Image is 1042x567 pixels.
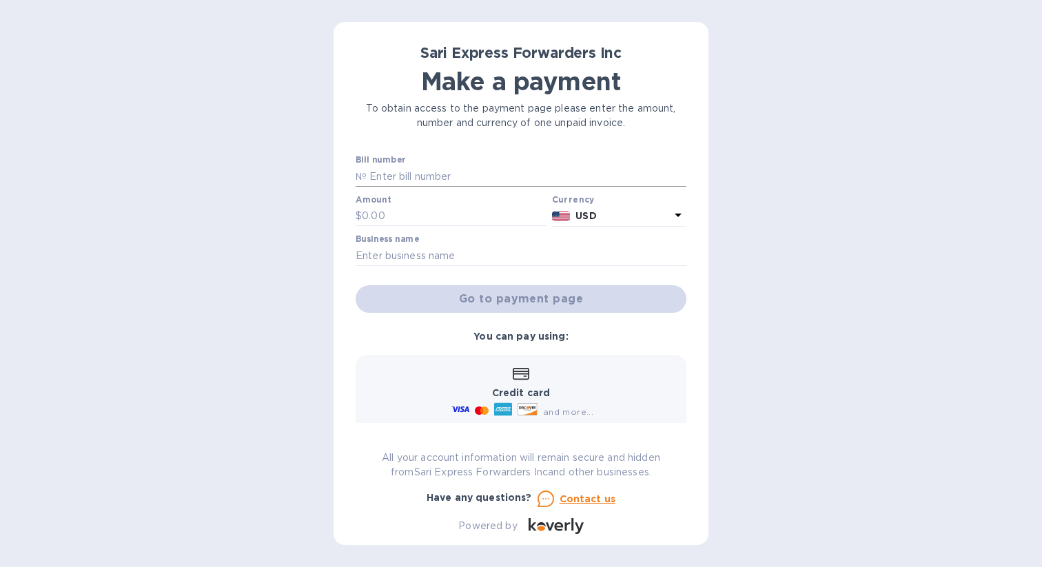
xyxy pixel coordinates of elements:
[492,387,550,398] b: Credit card
[356,156,405,165] label: Bill number
[356,67,686,96] h1: Make a payment
[473,331,568,342] b: You can pay using:
[560,493,616,504] u: Contact us
[356,196,391,204] label: Amount
[356,245,686,266] input: Enter business name
[356,451,686,480] p: All your account information will remain secure and hidden from Sari Express Forwarders Inc and o...
[575,210,596,221] b: USD
[356,209,362,223] p: $
[356,169,367,184] p: №
[543,406,593,417] span: and more...
[552,194,595,205] b: Currency
[552,212,571,221] img: USD
[427,492,532,503] b: Have any questions?
[420,44,622,61] b: Sari Express Forwarders Inc
[356,236,419,244] label: Business name
[362,206,546,227] input: 0.00
[458,519,517,533] p: Powered by
[356,101,686,130] p: To obtain access to the payment page please enter the amount, number and currency of one unpaid i...
[367,166,686,187] input: Enter bill number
